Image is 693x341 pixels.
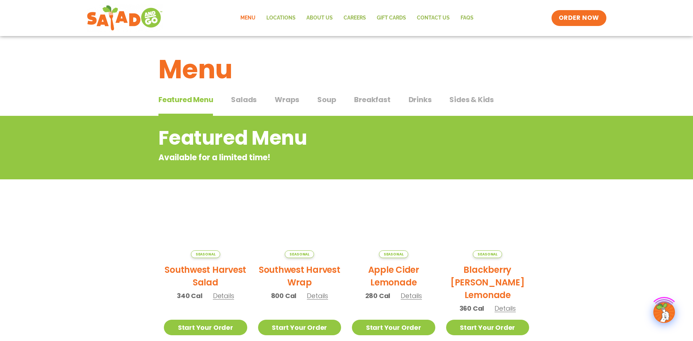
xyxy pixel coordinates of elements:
a: ORDER NOW [552,10,606,26]
img: new-SAG-logo-768×292 [87,4,163,32]
span: Sides & Kids [449,94,494,105]
a: Start Your Order [164,320,247,335]
span: 280 Cal [365,291,391,301]
img: Product photo for Southwest Harvest Salad [164,204,247,258]
a: Start Your Order [446,320,529,335]
p: Available for a limited time! [158,152,476,163]
a: Start Your Order [352,320,435,335]
a: Careers [338,10,371,26]
span: Seasonal [285,250,314,258]
h2: Southwest Harvest Wrap [258,263,341,289]
img: Product photo for Blackberry Bramble Lemonade [446,204,529,258]
h2: Southwest Harvest Salad [164,263,247,289]
span: Breakfast [354,94,390,105]
span: Details [213,291,234,300]
a: GIFT CARDS [371,10,411,26]
img: Product photo for Apple Cider Lemonade [352,204,435,258]
span: Seasonal [473,250,502,258]
span: Drinks [409,94,432,105]
h2: Featured Menu [158,123,476,153]
h1: Menu [158,50,535,89]
h2: Blackberry [PERSON_NAME] Lemonade [446,263,529,301]
h2: Apple Cider Lemonade [352,263,435,289]
span: Details [401,291,422,300]
span: Soup [317,94,336,105]
a: About Us [301,10,338,26]
nav: Menu [235,10,479,26]
a: Locations [261,10,301,26]
span: Wraps [275,94,299,105]
a: Contact Us [411,10,455,26]
div: Tabbed content [158,92,535,116]
span: Featured Menu [158,94,213,105]
a: Start Your Order [258,320,341,335]
img: Product photo for Southwest Harvest Wrap [258,204,341,258]
a: Menu [235,10,261,26]
a: FAQs [455,10,479,26]
span: ORDER NOW [559,14,599,22]
span: 800 Cal [271,291,297,301]
span: Seasonal [191,250,220,258]
span: 340 Cal [177,291,202,301]
span: Details [494,304,516,313]
span: 360 Cal [459,303,484,313]
span: Seasonal [379,250,408,258]
span: Salads [231,94,257,105]
span: Details [307,291,328,300]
